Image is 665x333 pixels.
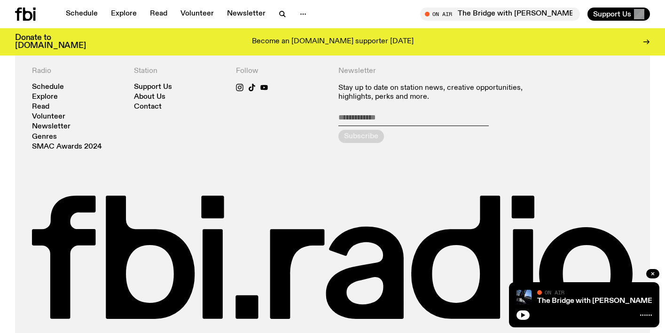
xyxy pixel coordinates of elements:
h4: Follow [236,67,327,76]
a: Schedule [32,84,64,91]
p: Become an [DOMAIN_NAME] supporter [DATE] [252,38,414,46]
span: Tune in live [430,10,575,17]
a: Newsletter [32,123,70,130]
h4: Newsletter [338,67,531,76]
a: Volunteer [32,113,65,120]
a: The Bridge with [PERSON_NAME] [537,297,655,305]
h4: Station [134,67,225,76]
a: Schedule [60,8,103,21]
button: Support Us [587,8,650,21]
a: Read [144,8,173,21]
a: About Us [134,94,165,101]
a: Support Us [134,84,172,91]
h4: Radio [32,67,123,76]
img: People climb Sydney's Harbour Bridge [516,290,532,305]
a: Read [32,103,49,111]
a: Volunteer [175,8,219,21]
a: Contact [134,103,162,111]
a: SMAC Awards 2024 [32,143,102,151]
span: Support Us [593,10,631,18]
a: Explore [105,8,142,21]
button: Subscribe [338,130,384,143]
h3: Donate to [DOMAIN_NAME] [15,34,86,50]
a: Explore [32,94,58,101]
button: On AirThe Bridge with [PERSON_NAME] [420,8,580,21]
span: On Air [545,289,564,295]
p: Stay up to date on station news, creative opportunities, highlights, perks and more. [338,84,531,102]
a: Genres [32,134,57,141]
a: Newsletter [221,8,271,21]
